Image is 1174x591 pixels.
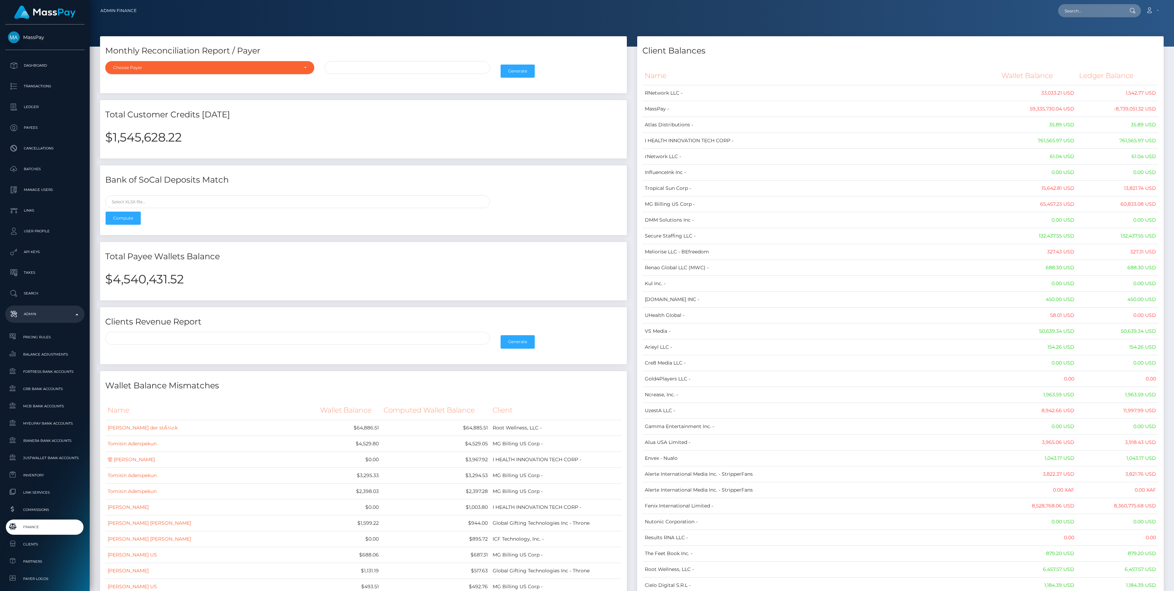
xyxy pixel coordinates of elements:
a: Dashboard [5,57,85,74]
td: 61.04 USD [1077,149,1158,165]
td: 0.00 USD [999,419,1077,435]
td: rNetwork LLC - [642,149,999,165]
td: 688.30 USD [999,260,1077,276]
span: Clients [8,540,82,548]
div: Choose Payer [113,65,298,70]
a: MCB Bank Accounts [5,399,85,414]
td: Global Gifting Technologies Inc - Throne [490,515,622,531]
a: 莹 [PERSON_NAME] [108,456,155,463]
td: I HEALTH INNOVATION TECH CORP - [490,452,622,467]
td: 1,963.59 USD [999,387,1077,403]
td: 327.31 USD [1077,244,1158,260]
td: $3,967.92 [381,452,490,467]
p: Links [8,205,82,216]
h4: Wallet Balance Mismatches [105,380,622,392]
a: Admin [5,306,85,323]
td: 0.00 USD [999,514,1077,530]
td: 59,335,730.04 USD [999,101,1077,117]
td: Atlas Distributions - [642,117,999,133]
p: Search [8,288,82,299]
span: Partners [8,558,82,565]
h4: Bank of SoCal Deposits Match [105,174,622,186]
img: MassPay Logo [14,6,76,19]
td: 0.00 USD [1077,165,1158,181]
td: 15,642.81 USD [999,181,1077,196]
td: 0.00 USD [999,165,1077,181]
td: 0.00 USD [1077,308,1158,323]
td: Alerte International Media Inc. - StripperFans [642,466,999,482]
td: 6,457.57 USD [999,562,1077,578]
td: 1,542.77 USD [1077,85,1158,101]
td: DMM Solutions Inc - [642,212,999,228]
input: Search... [1058,4,1123,17]
td: 8,942.66 USD [999,403,1077,419]
td: UzestA LLC - [642,403,999,419]
td: Root Wellness, LLC - [490,420,622,436]
td: 450.00 USD [999,292,1077,308]
td: 132,437.55 USD [1077,228,1158,244]
p: Admin [8,309,82,319]
td: MG Billing US Corp - [642,196,999,212]
a: Link Services [5,485,85,500]
td: InfluenceInk Inc - [642,165,999,181]
td: Secure Staffing LLC - [642,228,999,244]
a: Payees [5,119,85,136]
td: 3,918.43 USD [1077,435,1158,450]
a: Ledger [5,98,85,116]
a: Balance Adjustments [5,347,85,362]
a: Batches [5,161,85,178]
td: 65,457.23 USD [999,196,1077,212]
td: $1,599.22 [318,515,382,531]
td: VS Media - [642,323,999,339]
td: Gold4Players LLC - [642,371,999,387]
td: 327.43 USD [999,244,1077,260]
td: 0.00 [1077,371,1158,387]
p: Cancellations [8,143,82,154]
a: Taxes [5,264,85,281]
a: [PERSON_NAME] [108,504,149,510]
td: $2,397.28 [381,483,490,499]
th: Wallet Balance [999,66,1077,85]
a: Partners [5,554,85,569]
td: MG Billing US Corp - [490,436,622,452]
td: Meliorise LLC - BEfreedom [642,244,999,260]
td: $3,294.53 [381,467,490,483]
td: Fenix International Limited - [642,498,999,514]
td: 761,565.97 USD [999,133,1077,149]
td: 50,639.34 USD [1077,323,1158,339]
td: 3,822.37 USD [999,466,1077,482]
td: 879.20 USD [1077,546,1158,562]
td: $517.63 [381,563,490,579]
td: Ncrease, Inc. - [642,387,999,403]
button: Compute [106,212,141,225]
td: 0.00 USD [999,355,1077,371]
a: Pricing Rules [5,330,85,345]
td: Envex - Nualo [642,450,999,466]
td: 0.00 USD [999,212,1077,228]
a: API Keys [5,243,85,261]
a: Fortress Bank Accounts [5,364,85,379]
td: 688.30 USD [1077,260,1158,276]
p: Dashboard [8,60,82,71]
td: 35.89 USD [999,117,1077,133]
a: Transactions [5,78,85,95]
a: Links [5,202,85,219]
a: Finance [5,520,85,534]
h4: Monthly Reconciliation Report / Payer [105,45,622,57]
th: Computed Wallet Balance [381,401,490,420]
a: Commissions [5,502,85,517]
td: Gamma Entertainment Inc. - [642,419,999,435]
input: Select XLSX file... [105,195,490,208]
td: 154.26 USD [999,339,1077,355]
td: 1,963.59 USD [1077,387,1158,403]
td: 11,997.99 USD [1077,403,1158,419]
p: Ledger [8,102,82,112]
span: MassPay [5,34,85,40]
td: Arieyl LLC - [642,339,999,355]
span: Pricing Rules [8,333,82,341]
th: Client [490,401,622,420]
td: Alua USA Limited - [642,435,999,450]
span: Finance [8,523,82,531]
a: CRB Bank Accounts [5,381,85,396]
td: MG Billing US Corp - [490,483,622,499]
